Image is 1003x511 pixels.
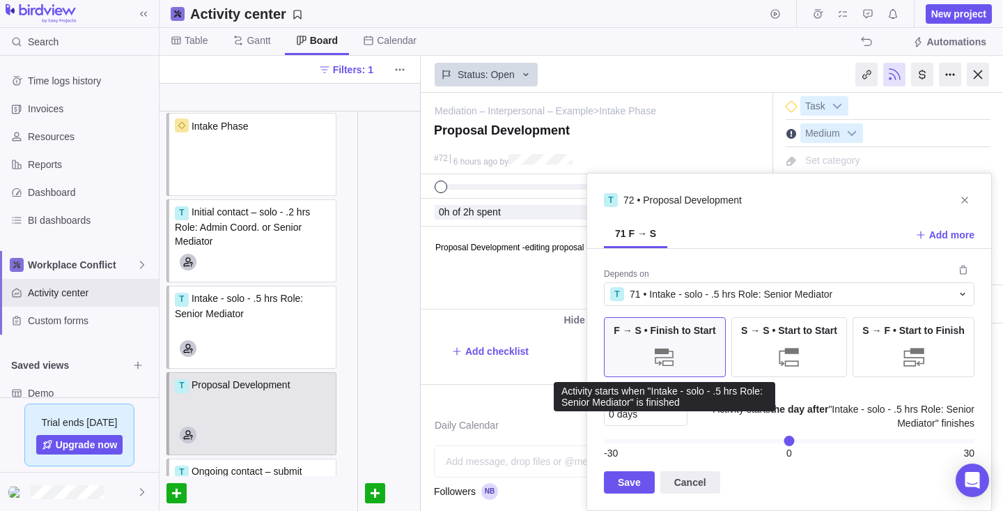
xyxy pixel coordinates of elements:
b: the day after [770,404,828,415]
span: Save [604,471,655,494]
span: Cancel [660,471,720,494]
span: Activity starts "Intake - solo - .5 hrs Role: Senior Mediator" finishes [699,402,974,430]
span: Remove [952,260,974,280]
span: Close [955,190,974,210]
span: 0 days [609,409,637,420]
span: -30 [604,448,618,459]
span: 71 • Intake - solo - .5 hrs Role: Senior Mediator [630,287,832,301]
div: Activity starts when "Intake - solo - .5 hrs Role: Senior Mediator" is finished [560,386,769,408]
span: Add more [915,225,974,245]
span: S → F • Start to Finish [862,323,964,337]
span: 72 • Proposal Development [623,193,742,207]
div: Depends on [604,268,649,282]
span: Save [618,474,641,491]
div: Lag [604,388,974,402]
span: 71 F → S [615,227,656,241]
span: S → S • Start to Start [741,323,837,337]
span: F → S • Finish to Start [614,323,715,337]
span: 30 [963,448,974,459]
div: T [604,193,618,207]
div: T [610,287,624,301]
span: Cancel [674,474,706,491]
span: Add more [929,228,974,242]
